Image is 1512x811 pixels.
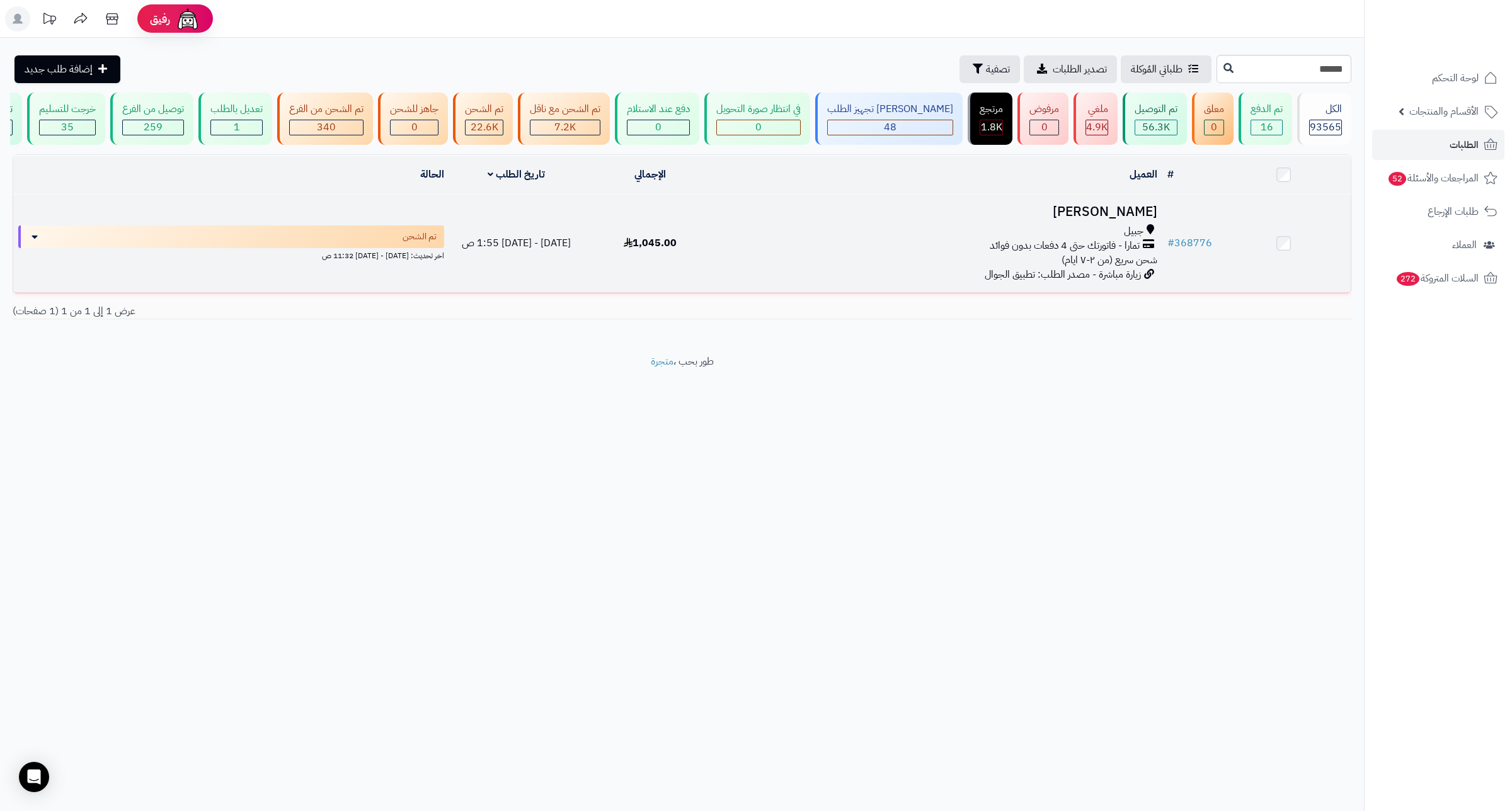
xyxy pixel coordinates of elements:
button: تصفية [959,55,1020,83]
span: 1,045.00 [624,235,677,251]
a: جاهز للشحن 0 [375,93,450,145]
div: تم الشحن [465,102,503,116]
div: 22578 [466,120,503,135]
div: تم الدفع [1251,102,1283,116]
span: 48 [884,120,896,135]
a: طلبات الإرجاع [1372,196,1504,227]
a: متجرة [651,354,673,369]
span: الطلبات [1450,136,1479,154]
span: 16 [1261,120,1273,135]
div: 259 [123,120,183,135]
a: إضافة طلب جديد [14,55,120,83]
span: العملاء [1452,236,1477,254]
a: ملغي 4.9K [1071,93,1120,145]
span: 93565 [1310,120,1341,135]
a: تم الدفع 16 [1236,93,1295,145]
span: 259 [144,120,163,135]
span: 35 [61,120,74,135]
div: 35 [40,120,95,135]
span: جبيل [1124,224,1143,239]
span: 1 [234,120,240,135]
a: تصدير الطلبات [1024,55,1117,83]
a: تم الشحن من الفرع 340 [275,93,375,145]
a: طلباتي المُوكلة [1121,55,1211,83]
div: 0 [717,120,800,135]
span: 4.9K [1086,120,1108,135]
span: السلات المتروكة [1395,269,1479,287]
a: الكل93565 [1295,93,1354,145]
div: 48 [828,120,953,135]
div: خرجت للتسليم [39,102,96,116]
a: السلات المتروكة272 [1372,263,1504,293]
img: ai-face.png [175,6,200,31]
span: 0 [655,120,661,135]
span: المراجعات والأسئلة [1387,169,1479,187]
a: تم الشحن 22.6K [450,93,515,145]
div: تم التوصيل [1135,102,1177,116]
span: 0 [411,120,418,135]
div: في انتظار صورة التحويل [716,102,801,116]
div: دفع عند الاستلام [627,102,690,116]
a: العملاء [1372,230,1504,260]
span: 0 [755,120,762,135]
div: معلق [1204,102,1224,116]
div: تم الشحن مع ناقل [530,102,600,116]
div: مرتجع [980,102,1003,116]
a: #368776 [1167,235,1212,251]
span: 56.3K [1142,120,1170,135]
span: [DATE] - [DATE] 1:55 ص [462,235,571,251]
span: 0 [1211,120,1217,135]
span: شحن سريع (من ٢-٧ ايام) [1062,252,1157,268]
span: 340 [317,120,336,135]
div: 16 [1251,120,1282,135]
a: دفع عند الاستلام 0 [612,93,702,145]
div: 4944 [1086,120,1108,135]
div: 56289 [1135,120,1177,135]
a: تاريخ الطلب [488,167,545,182]
a: الإجمالي [634,167,666,182]
span: إضافة طلب جديد [25,62,93,77]
a: # [1167,167,1174,182]
div: اخر تحديث: [DATE] - [DATE] 11:32 ص [18,248,444,261]
div: 1 [211,120,262,135]
span: طلباتي المُوكلة [1131,62,1183,77]
a: لوحة التحكم [1372,63,1504,93]
a: تعديل بالطلب 1 [196,93,275,145]
div: توصيل من الفرع [122,102,184,116]
div: مرفوض [1029,102,1059,116]
a: الحالة [420,167,444,182]
span: رفيق [150,11,170,26]
span: تمارا - فاتورتك حتى 4 دفعات بدون فوائد [990,239,1140,253]
span: 272 [1397,272,1419,286]
span: طلبات الإرجاع [1428,203,1479,220]
span: 1.8K [981,120,1002,135]
a: العميل [1130,167,1157,182]
h3: [PERSON_NAME] [722,205,1157,219]
div: 0 [1030,120,1058,135]
a: في انتظار صورة التحويل 0 [702,93,813,145]
div: عرض 1 إلى 1 من 1 (1 صفحات) [3,304,682,319]
div: تعديل بالطلب [210,102,263,116]
a: معلق 0 [1189,93,1236,145]
span: 52 [1389,172,1406,186]
div: جاهز للشحن [390,102,438,116]
span: الأقسام والمنتجات [1409,103,1479,120]
div: تم الشحن من الفرع [289,102,364,116]
a: مرفوض 0 [1015,93,1071,145]
span: # [1167,235,1174,251]
a: [PERSON_NAME] تجهيز الطلب 48 [813,93,965,145]
div: ملغي [1085,102,1108,116]
div: 1793 [980,120,1002,135]
div: 0 [391,120,438,135]
span: 7.2K [554,120,576,135]
span: 0 [1041,120,1048,135]
div: 0 [627,120,689,135]
a: تم التوصيل 56.3K [1120,93,1189,145]
span: تصدير الطلبات [1053,62,1107,77]
div: Open Intercom Messenger [19,762,49,792]
a: توصيل من الفرع 259 [108,93,196,145]
div: 340 [290,120,363,135]
span: لوحة التحكم [1432,69,1479,87]
a: تحديثات المنصة [33,6,65,35]
div: 7223 [530,120,600,135]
